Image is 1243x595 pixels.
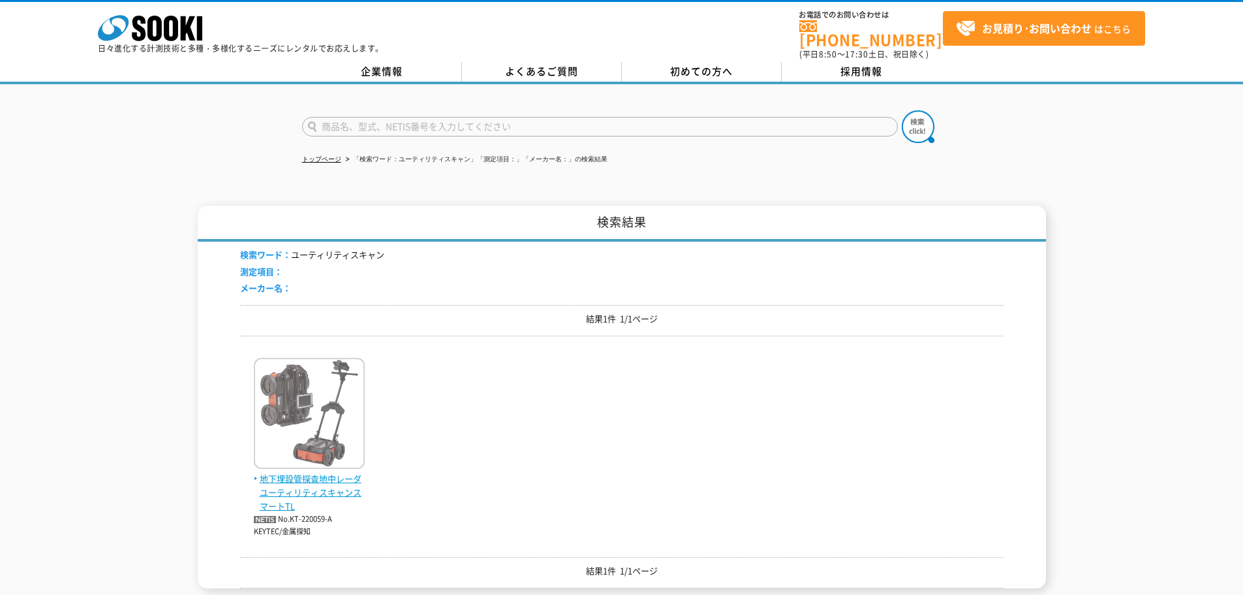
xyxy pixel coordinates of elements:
p: No.KT-220059-A [254,513,365,526]
a: よくあるご質問 [462,62,622,82]
strong: お見積り･お問い合わせ [982,20,1092,36]
img: ユーティリティスキャンスマートTL [254,358,365,472]
span: 初めての方へ [670,64,733,78]
span: お電話でのお問い合わせは [799,11,943,19]
a: 採用情報 [782,62,942,82]
a: [PHONE_NUMBER] [799,20,943,47]
p: 結果1件 1/1ページ [240,312,1004,326]
li: 「検索ワード：ユーティリティスキャン」「測定項目：」「メーカー名：」の検索結果 [343,153,607,167]
li: ユーティリティスキャン [240,248,384,262]
p: 結果1件 1/1ページ [240,564,1004,578]
a: 初めての方へ [622,62,782,82]
a: 地下埋設管探査地中レーダ ユーティリティスキャンスマートTL [254,458,365,513]
input: 商品名、型式、NETIS番号を入力してください [302,117,898,137]
span: 検索ワード： [240,248,291,261]
h1: 検索結果 [198,206,1046,242]
span: (平日 ～ 土日、祝日除く) [799,48,928,60]
img: btn_search.png [902,110,934,143]
span: 地下埋設管探査地中レーダ ユーティリティスキャンスマートTL [254,472,365,513]
a: トップページ [302,155,341,163]
span: はこちら [956,19,1131,39]
span: 測定項目： [240,265,283,278]
span: メーカー名： [240,281,291,294]
span: 8:50 [819,48,837,60]
p: 日々進化する計測技術と多種・多様化するニーズにレンタルでお応えします。 [98,44,384,52]
a: 企業情報 [302,62,462,82]
p: KEYTEC/金属探知 [254,526,365,538]
a: お見積り･お問い合わせはこちら [943,11,1145,46]
span: 17:30 [845,48,868,60]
